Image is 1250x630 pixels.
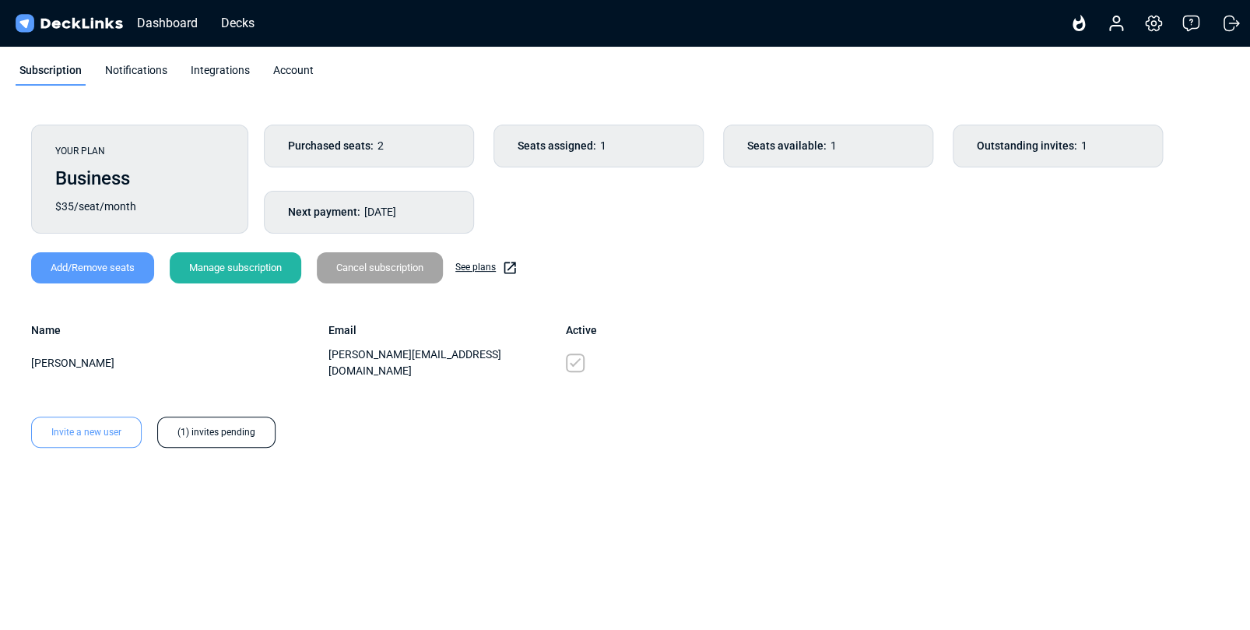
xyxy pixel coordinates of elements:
[977,138,1077,154] span: Outstanding invites:
[288,138,374,154] span: Purchased seats:
[12,12,125,35] img: DeckLinks
[953,125,1163,167] div: 1
[328,347,566,379] div: [PERSON_NAME][EMAIL_ADDRESS][DOMAIN_NAME]
[101,62,171,86] div: Notifications
[518,138,596,154] span: Seats assigned:
[288,204,360,220] span: Next payment:
[213,13,262,33] div: Decks
[566,322,597,339] div: Active
[55,199,224,215] div: $35/seat/month
[264,191,474,234] div: [DATE]
[747,138,827,154] span: Seats available:
[493,125,704,167] div: 1
[455,260,518,276] a: See plans
[31,417,142,448] div: Invite a new user
[31,252,154,283] div: Add/Remove seats
[129,13,205,33] div: Dashboard
[31,355,328,371] div: [PERSON_NAME]
[328,322,566,339] div: Email
[723,125,933,167] div: 1
[16,62,86,86] div: Subscription
[170,252,301,283] div: Manage subscription
[264,125,474,167] div: 2
[55,144,224,158] div: YOUR PLAN
[187,62,254,86] div: Integrations
[317,252,443,283] div: Cancel subscription
[55,164,224,192] div: Business
[31,322,328,339] div: Name
[269,62,318,86] div: Account
[157,417,276,448] div: (1) invites pending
